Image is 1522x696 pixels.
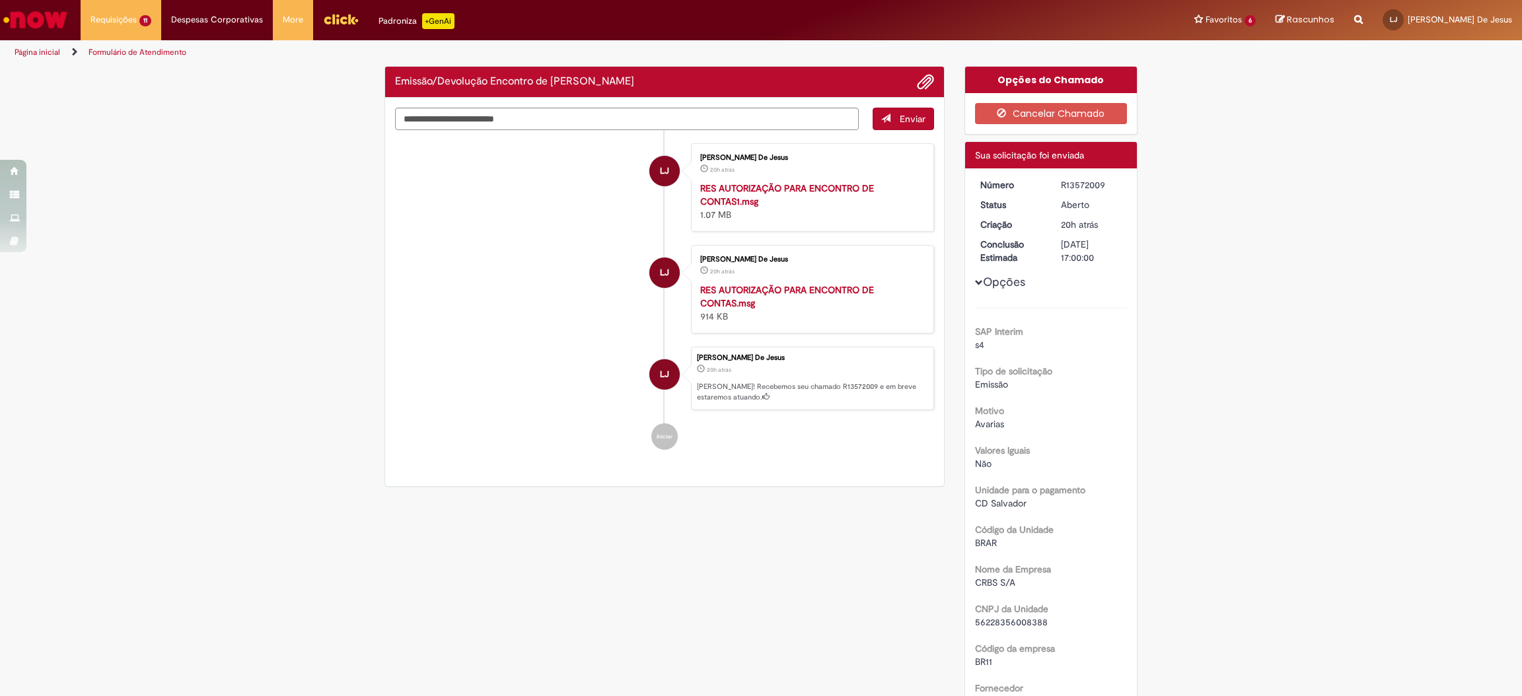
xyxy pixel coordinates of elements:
div: Padroniza [379,13,454,29]
textarea: Digite sua mensagem aqui... [395,108,859,130]
span: CRBS S/A [975,576,1015,588]
b: Motivo [975,405,1004,417]
div: R13572009 [1061,178,1122,191]
b: Tipo de solicitação [975,365,1052,377]
b: Código da empresa [975,643,1055,654]
time: 26/09/2025 17:14:44 [710,267,735,275]
button: Enviar [873,108,934,130]
dt: Número [970,178,1052,191]
a: Formulário de Atendimento [89,47,186,57]
b: Código da Unidade [975,524,1054,536]
h2: Emissão/Devolução Encontro de Contas Fornecedor Histórico de tíquete [395,76,634,88]
b: Valores Iguais [975,444,1030,456]
span: LJ [660,359,669,390]
span: Não [975,458,992,470]
span: 56228356008388 [975,616,1048,628]
b: SAP Interim [975,326,1023,337]
div: 26/09/2025 17:25:16 [1061,218,1122,231]
span: 11 [139,15,151,26]
li: Lucas Dos Santos De Jesus [395,347,934,410]
p: [PERSON_NAME]! Recebemos seu chamado R13572009 e em breve estaremos atuando. [697,382,927,402]
time: 26/09/2025 17:25:16 [1061,219,1098,230]
a: RES AUTORIZAÇÃO PARA ENCONTRO DE CONTAS.msg [700,284,874,309]
div: [PERSON_NAME] De Jesus [697,354,927,362]
div: Lucas Dos Santos De Jesus [649,258,680,288]
img: click_logo_yellow_360x200.png [323,9,359,29]
time: 26/09/2025 17:14:45 [710,166,735,174]
b: Unidade para o pagamento [975,484,1085,496]
span: CD Salvador [975,497,1027,509]
button: Adicionar anexos [917,73,934,90]
span: 20h atrás [710,166,735,174]
span: Sua solicitação foi enviada [975,149,1084,161]
dt: Status [970,198,1052,211]
span: BR11 [975,656,992,668]
p: +GenAi [422,13,454,29]
span: 20h atrás [707,366,731,374]
span: 6 [1245,15,1256,26]
dt: Conclusão Estimada [970,238,1052,264]
ul: Trilhas de página [10,40,1005,65]
span: Rascunhos [1287,13,1334,26]
div: 1.07 MB [700,182,920,221]
span: Enviar [900,113,925,125]
img: ServiceNow [1,7,69,33]
div: [PERSON_NAME] De Jesus [700,154,920,162]
b: Nome da Empresa [975,563,1051,575]
button: Cancelar Chamado [975,103,1128,124]
ul: Histórico de tíquete [395,130,934,463]
span: [PERSON_NAME] De Jesus [1408,14,1512,25]
span: Emissão [975,378,1008,390]
span: Requisições [91,13,137,26]
div: Aberto [1061,198,1122,211]
span: 20h atrás [710,267,735,275]
span: BRAR [975,537,997,549]
time: 26/09/2025 17:25:16 [707,366,731,374]
span: Despesas Corporativas [171,13,263,26]
a: Página inicial [15,47,60,57]
span: LJ [1390,15,1397,24]
div: 914 KB [700,283,920,323]
span: s4 [975,339,984,351]
a: Rascunhos [1276,14,1334,26]
b: Fornecedor [975,682,1023,694]
dt: Criação [970,218,1052,231]
span: More [283,13,303,26]
span: Avarias [975,418,1004,430]
b: CNPJ da Unidade [975,603,1048,615]
span: LJ [660,155,669,187]
span: 20h atrás [1061,219,1098,230]
div: Lucas Dos Santos De Jesus [649,156,680,186]
div: Opções do Chamado [965,67,1138,93]
div: Lucas Dos Santos De Jesus [649,359,680,390]
div: [PERSON_NAME] De Jesus [700,256,920,263]
span: LJ [660,257,669,289]
span: Favoritos [1206,13,1242,26]
div: [DATE] 17:00:00 [1061,238,1122,264]
a: RES AUTORIZAÇÃO PARA ENCONTRO DE CONTAS1.msg [700,182,874,207]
